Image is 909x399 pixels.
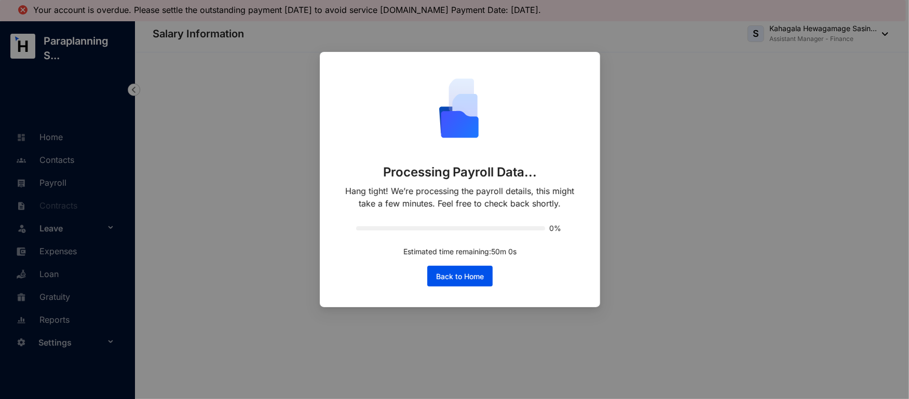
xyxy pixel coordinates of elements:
[549,225,564,232] span: 0%
[436,271,484,282] span: Back to Home
[341,185,579,210] p: Hang tight! We’re processing the payroll details, this might take a few minutes. Feel free to che...
[427,266,493,286] button: Back to Home
[403,246,517,257] p: Estimated time remaining: 50 m 0 s
[383,164,537,181] p: Processing Payroll Data...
